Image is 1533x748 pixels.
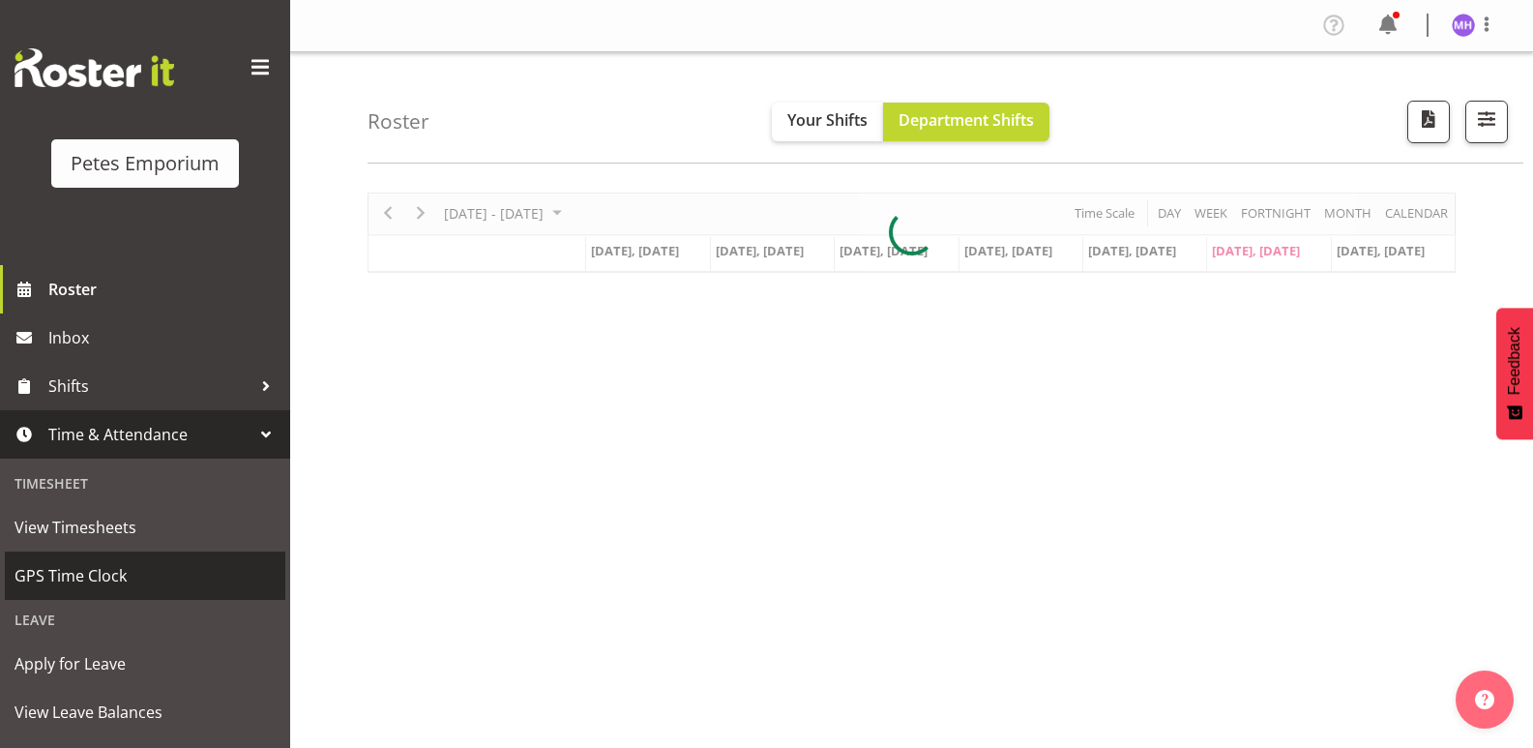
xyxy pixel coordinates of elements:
button: Download a PDF of the roster according to the set date range. [1407,101,1450,143]
span: Feedback [1506,327,1523,395]
span: Department Shifts [899,109,1034,131]
span: Time & Attendance [48,420,251,449]
img: Rosterit website logo [15,48,174,87]
button: Department Shifts [883,103,1049,141]
a: View Timesheets [5,503,285,552]
span: GPS Time Clock [15,561,276,590]
button: Feedback - Show survey [1496,308,1533,439]
img: mackenzie-halford4471.jpg [1452,14,1475,37]
div: Leave [5,600,285,640]
span: Apply for Leave [15,649,276,678]
h4: Roster [368,110,429,133]
span: View Leave Balances [15,698,276,727]
div: Timesheet [5,464,285,503]
span: Inbox [48,323,280,352]
div: Petes Emporium [71,149,220,178]
span: Shifts [48,372,251,401]
a: Apply for Leave [5,640,285,688]
button: Your Shifts [772,103,883,141]
span: Your Shifts [787,109,868,131]
button: Filter Shifts [1465,101,1508,143]
a: GPS Time Clock [5,552,285,600]
img: help-xxl-2.png [1475,690,1494,709]
span: View Timesheets [15,513,276,542]
span: Roster [48,275,280,304]
a: View Leave Balances [5,688,285,736]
